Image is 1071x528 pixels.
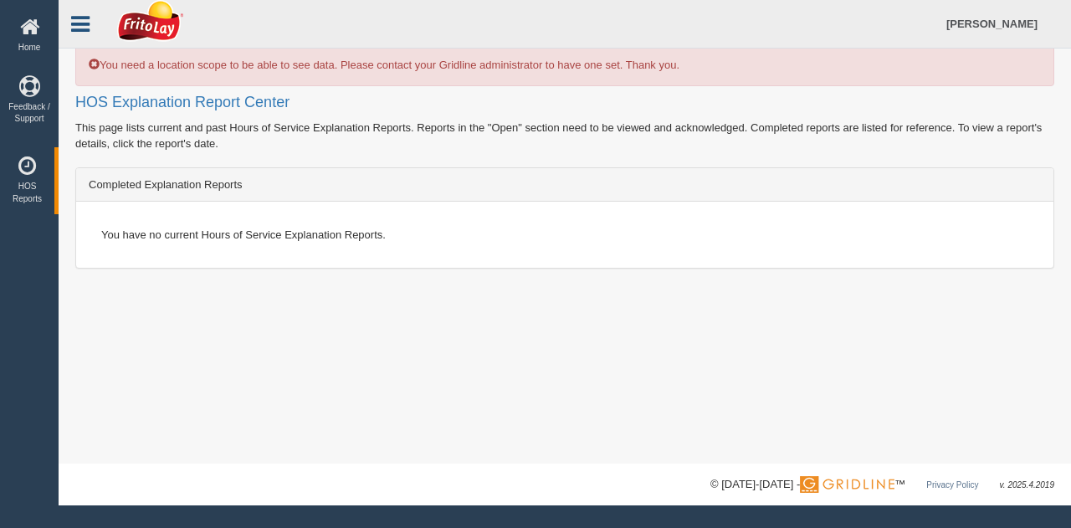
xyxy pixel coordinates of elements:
span: v. 2025.4.2019 [1000,480,1054,490]
div: Completed Explanation Reports [76,168,1053,202]
a: Privacy Policy [926,480,978,490]
div: © [DATE]-[DATE] - ™ [710,476,1054,494]
h2: HOS Explanation Report Center [75,95,1054,111]
div: You have no current Hours of Service Explanation Reports. [89,214,1041,255]
img: Gridline [800,476,894,493]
